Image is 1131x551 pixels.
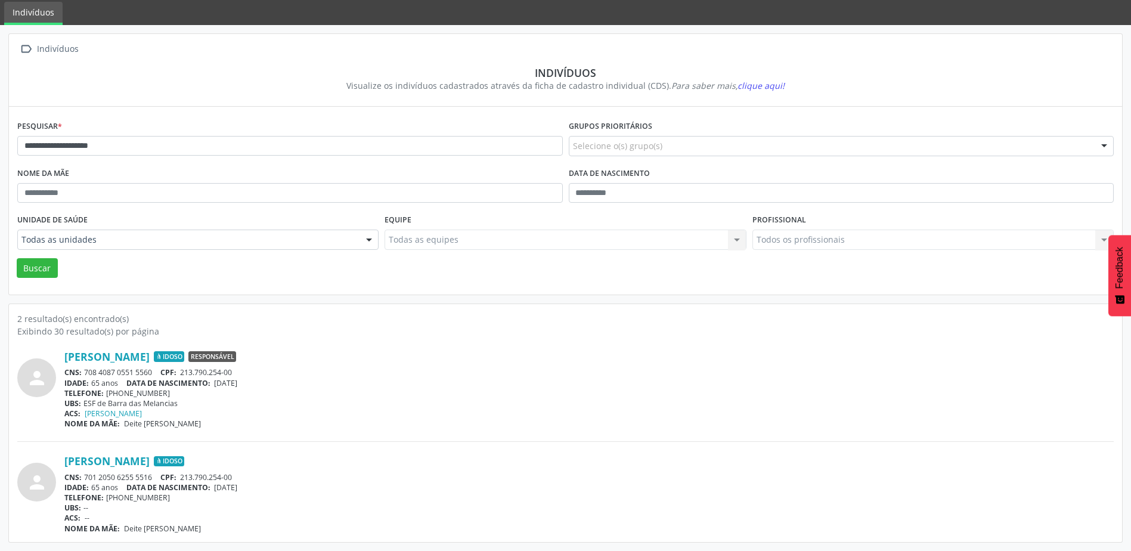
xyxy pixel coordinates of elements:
span: Deite [PERSON_NAME] [124,524,201,534]
label: Pesquisar [17,117,62,136]
span: [DATE] [214,378,237,388]
span: NOME DA MÃE: [64,524,120,534]
div: Indivíduos [26,66,1105,79]
div: 65 anos [64,378,1114,388]
span: clique aqui! [738,80,785,91]
div: Visualize os indivíduos cadastrados através da ficha de cadastro individual (CDS). [26,79,1105,92]
div: [PHONE_NUMBER] [64,493,1114,503]
label: Grupos prioritários [569,117,652,136]
label: Data de nascimento [569,165,650,183]
span: DATA DE NASCIMENTO: [126,482,210,493]
span: Selecione o(s) grupo(s) [573,140,662,152]
span: NOME DA MÃE: [64,419,120,429]
span: UBS: [64,503,81,513]
span: ACS: [64,513,80,523]
div: 65 anos [64,482,1114,493]
span: TELEFONE: [64,493,104,503]
a:  Indivíduos [17,41,80,58]
span: Deite [PERSON_NAME] [124,419,201,429]
span: 213.790.254-00 [180,472,232,482]
div: [PHONE_NUMBER] [64,388,1114,398]
label: Nome da mãe [17,165,69,183]
label: Unidade de saúde [17,211,88,230]
span: UBS: [64,398,81,408]
a: Indivíduos [4,2,63,25]
i: person [26,472,48,493]
i: Para saber mais, [671,80,785,91]
i:  [17,41,35,58]
span: ACS: [64,408,80,419]
div: -- [64,503,1114,513]
span: TELEFONE: [64,388,104,398]
span: CPF: [160,367,176,377]
span: Idoso [154,456,184,467]
div: 2 resultado(s) encontrado(s) [17,312,1114,325]
div: ESF de Barra das Melancias [64,398,1114,408]
span: Responsável [188,351,236,362]
a: [PERSON_NAME] [85,408,142,419]
span: CNS: [64,367,82,377]
span: Feedback [1114,247,1125,289]
i: person [26,367,48,389]
span: CNS: [64,472,82,482]
span: Idoso [154,351,184,362]
div: Exibindo 30 resultado(s) por página [17,325,1114,338]
label: Profissional [752,211,806,230]
span: IDADE: [64,378,89,388]
div: Indivíduos [35,41,80,58]
div: 708 4087 0551 5560 [64,367,1114,377]
span: IDADE: [64,482,89,493]
span: Todas as unidades [21,234,354,246]
span: 213.790.254-00 [180,367,232,377]
div: 701 2050 6255 5516 [64,472,1114,482]
button: Buscar [17,258,58,278]
label: Equipe [385,211,411,230]
a: [PERSON_NAME] [64,350,150,363]
button: Feedback - Mostrar pesquisa [1108,235,1131,316]
span: DATA DE NASCIMENTO: [126,378,210,388]
span: [DATE] [214,482,237,493]
span: -- [85,513,89,523]
a: [PERSON_NAME] [64,454,150,468]
span: CPF: [160,472,176,482]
